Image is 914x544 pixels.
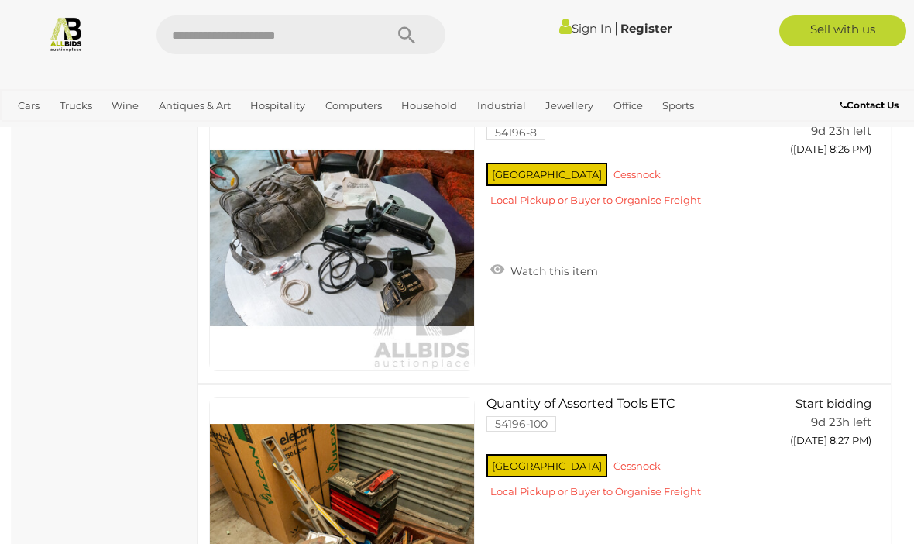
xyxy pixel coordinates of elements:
[840,99,899,111] b: Contact Us
[620,21,672,36] a: Register
[787,397,875,456] a: Start bidding 9d 23h left ([DATE] 8:27 PM)
[471,93,532,119] a: Industrial
[105,93,145,119] a: Wine
[319,93,388,119] a: Computers
[559,21,612,36] a: Sign In
[244,93,311,119] a: Hospitality
[539,93,600,119] a: Jewellery
[368,15,445,54] button: Search
[210,106,474,370] img: 54196-8a.jpg
[395,93,463,119] a: Household
[48,15,84,52] img: Allbids.com.au
[795,396,871,411] span: Start bidding
[498,397,764,510] a: Quantity of Assorted Tools ETC 54196-100 [GEOGRAPHIC_DATA] Cessnock Local Pickup or Buyer to Orga...
[498,105,764,219] a: Retro National Colour Video Camera 54196-8 [GEOGRAPHIC_DATA] Cessnock Local Pickup or Buyer to Or...
[12,93,46,119] a: Cars
[787,105,875,164] a: Start bidding 9d 23h left ([DATE] 8:26 PM)
[486,258,602,281] a: Watch this item
[53,93,98,119] a: Trucks
[614,19,618,36] span: |
[607,93,649,119] a: Office
[840,97,902,114] a: Contact Us
[656,93,700,119] a: Sports
[779,15,906,46] a: Sell with us
[12,119,134,144] a: [GEOGRAPHIC_DATA]
[153,93,237,119] a: Antiques & Art
[507,264,598,278] span: Watch this item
